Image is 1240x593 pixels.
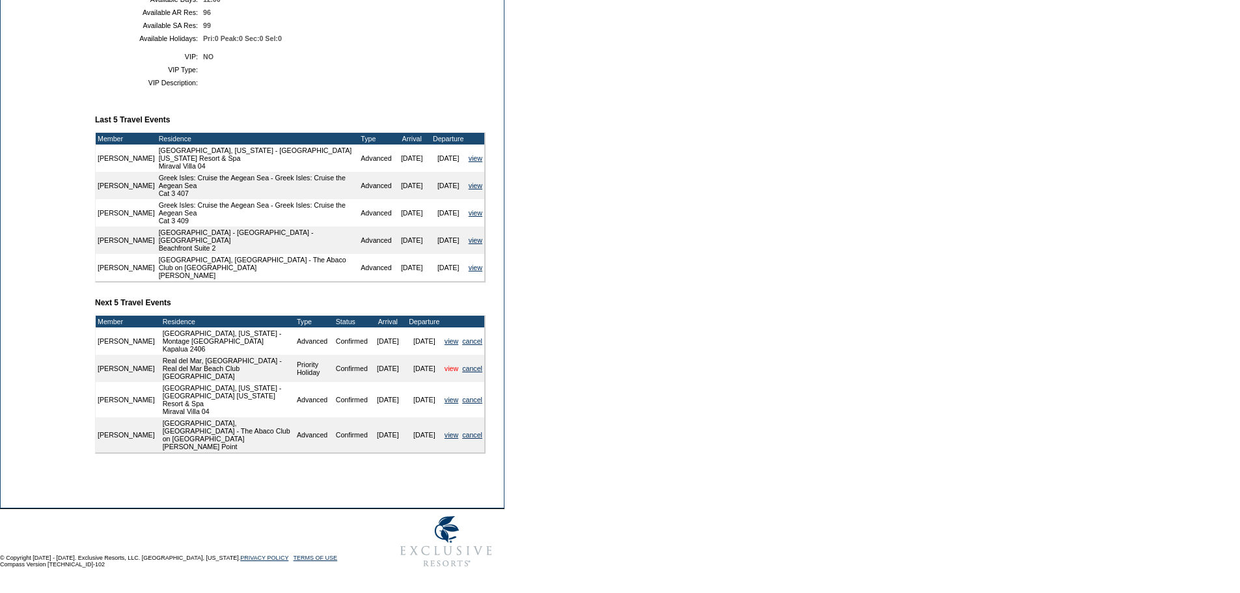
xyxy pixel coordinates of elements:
td: Confirmed [334,355,370,382]
td: [DATE] [430,145,467,172]
td: Greek Isles: Cruise the Aegean Sea - Greek Isles: Cruise the Aegean Sea Cat 3 407 [157,172,359,199]
a: view [469,182,482,189]
td: [DATE] [394,199,430,227]
td: Departure [430,133,467,145]
td: [DATE] [394,172,430,199]
td: [DATE] [370,382,406,417]
td: [DATE] [430,227,467,254]
td: [DATE] [370,327,406,355]
td: [DATE] [430,172,467,199]
td: Member [96,316,157,327]
td: Advanced [295,327,334,355]
td: [PERSON_NAME] [96,355,157,382]
span: Pri:0 Peak:0 Sec:0 Sel:0 [203,34,282,42]
td: [DATE] [430,199,467,227]
td: Arrival [394,133,430,145]
a: view [469,236,482,244]
a: cancel [462,365,482,372]
td: [DATE] [370,417,406,452]
td: Advanced [359,172,393,199]
td: [GEOGRAPHIC_DATA], [US_STATE] - [GEOGRAPHIC_DATA] [US_STATE] Resort & Spa Miraval Villa 04 [157,145,359,172]
td: Advanced [359,254,393,281]
span: 96 [203,8,211,16]
img: Exclusive Resorts [388,509,504,574]
td: Status [334,316,370,327]
td: Available AR Res: [100,8,198,16]
span: 99 [203,21,211,29]
td: [GEOGRAPHIC_DATA], [GEOGRAPHIC_DATA] - The Abaco Club on [GEOGRAPHIC_DATA] [PERSON_NAME] [157,254,359,281]
td: Confirmed [334,382,370,417]
td: Residence [161,316,295,327]
td: Type [295,316,334,327]
td: Greek Isles: Cruise the Aegean Sea - Greek Isles: Cruise the Aegean Sea Cat 3 409 [157,199,359,227]
td: Member [96,133,157,145]
td: [DATE] [406,417,443,452]
a: cancel [462,396,482,404]
td: Arrival [370,316,406,327]
td: Advanced [295,417,334,452]
td: [DATE] [430,254,467,281]
td: [DATE] [370,355,406,382]
td: [GEOGRAPHIC_DATA], [US_STATE] - Montage [GEOGRAPHIC_DATA] Kapalua 2406 [161,327,295,355]
td: [DATE] [406,355,443,382]
td: [DATE] [394,145,430,172]
td: Real del Mar, [GEOGRAPHIC_DATA] - Real del Mar Beach Club [GEOGRAPHIC_DATA] [161,355,295,382]
a: view [445,337,458,345]
td: [PERSON_NAME] [96,254,157,281]
td: [PERSON_NAME] [96,382,157,417]
td: VIP Type: [100,66,198,74]
a: view [469,209,482,217]
td: Available Holidays: [100,34,198,42]
td: Confirmed [334,327,370,355]
td: Confirmed [334,417,370,452]
a: cancel [462,431,482,439]
td: [DATE] [406,382,443,417]
b: Last 5 Travel Events [95,115,170,124]
td: [PERSON_NAME] [96,172,157,199]
td: Available SA Res: [100,21,198,29]
td: [PERSON_NAME] [96,327,157,355]
a: TERMS OF USE [294,555,338,561]
td: Departure [406,316,443,327]
td: VIP: [100,53,198,61]
td: [DATE] [394,254,430,281]
td: [PERSON_NAME] [96,227,157,254]
td: [PERSON_NAME] [96,417,157,452]
td: Residence [157,133,359,145]
td: [PERSON_NAME] [96,145,157,172]
td: VIP Description: [100,79,198,87]
td: Advanced [295,382,334,417]
b: Next 5 Travel Events [95,298,171,307]
a: view [445,396,458,404]
td: [GEOGRAPHIC_DATA], [GEOGRAPHIC_DATA] - The Abaco Club on [GEOGRAPHIC_DATA] [PERSON_NAME] Point [161,417,295,452]
a: cancel [462,337,482,345]
td: Advanced [359,227,393,254]
a: view [469,154,482,162]
a: view [445,365,458,372]
td: Advanced [359,199,393,227]
a: PRIVACY POLICY [240,555,288,561]
td: [DATE] [406,327,443,355]
td: [GEOGRAPHIC_DATA] - [GEOGRAPHIC_DATA] - [GEOGRAPHIC_DATA] Beachfront Suite 2 [157,227,359,254]
td: [DATE] [394,227,430,254]
a: view [469,264,482,271]
td: Advanced [359,145,393,172]
td: Priority Holiday [295,355,334,382]
td: Type [359,133,393,145]
span: NO [203,53,214,61]
a: view [445,431,458,439]
td: [GEOGRAPHIC_DATA], [US_STATE] - [GEOGRAPHIC_DATA] [US_STATE] Resort & Spa Miraval Villa 04 [161,382,295,417]
td: [PERSON_NAME] [96,199,157,227]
